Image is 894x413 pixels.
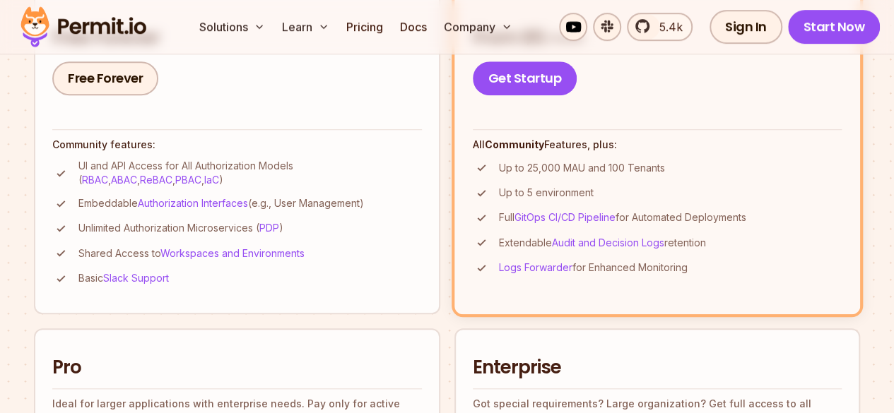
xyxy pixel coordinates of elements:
[499,261,572,273] a: Logs Forwarder
[514,211,616,223] a: GitOps CI/CD Pipeline
[552,237,664,249] a: Audit and Decision Logs
[710,10,782,44] a: Sign In
[78,196,364,210] p: Embeddable (e.g., User Management)
[194,13,271,41] button: Solutions
[341,13,389,41] a: Pricing
[78,246,305,261] p: Shared Access to
[651,18,683,35] span: 5.4k
[14,3,153,51] img: Permit logo
[82,174,108,186] a: RBAC
[204,174,219,186] a: IaC
[52,355,422,381] h2: Pro
[138,197,248,209] a: Authorization Interfaces
[276,13,335,41] button: Learn
[175,174,201,186] a: PBAC
[473,61,577,95] a: Get Startup
[394,13,433,41] a: Docs
[52,138,422,152] h4: Community features:
[140,174,172,186] a: ReBAC
[499,210,746,225] p: Full for Automated Deployments
[103,272,169,284] a: Slack Support
[259,222,279,234] a: PDP
[485,138,544,150] strong: Community
[627,13,693,41] a: 5.4k
[499,236,706,250] p: Extendable retention
[473,138,842,152] h4: All Features, plus:
[788,10,881,44] a: Start Now
[438,13,518,41] button: Company
[52,61,158,95] a: Free Forever
[160,247,305,259] a: Workspaces and Environments
[499,161,665,175] p: Up to 25,000 MAU and 100 Tenants
[111,174,137,186] a: ABAC
[499,261,688,275] p: for Enhanced Monitoring
[499,186,594,200] p: Up to 5 environment
[78,221,283,235] p: Unlimited Authorization Microservices ( )
[78,271,169,285] p: Basic
[473,355,842,381] h2: Enterprise
[78,159,422,187] p: UI and API Access for All Authorization Models ( , , , , )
